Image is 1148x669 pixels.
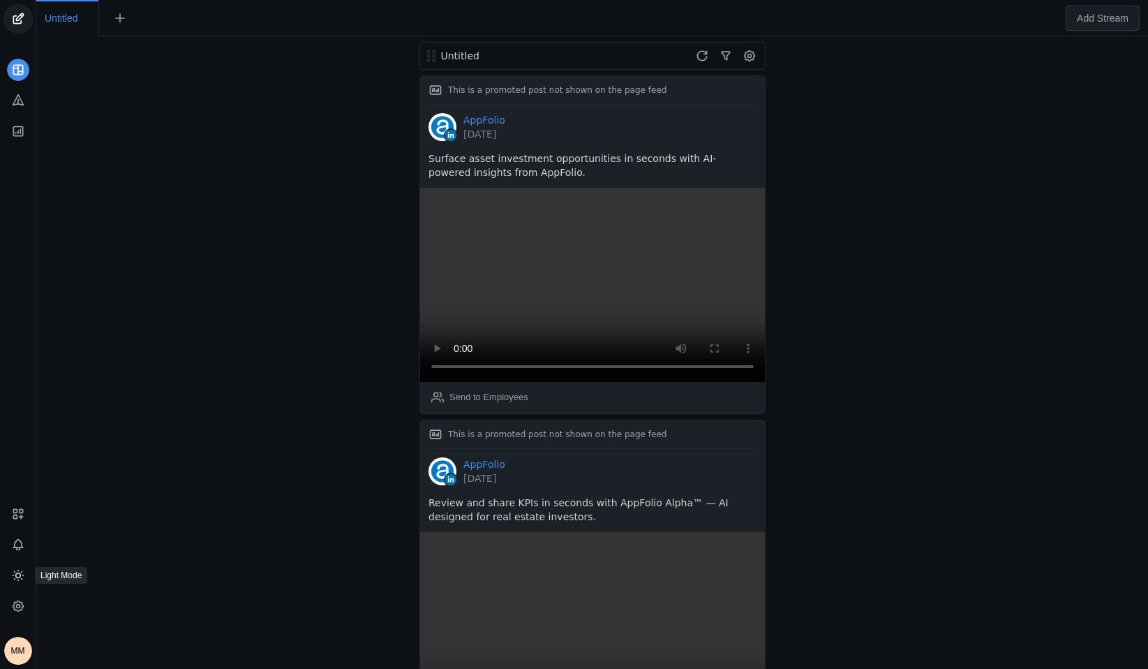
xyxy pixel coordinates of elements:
button: Send to Employees [426,386,534,409]
a: [DATE] [463,471,505,485]
div: Send to Employees [449,390,528,404]
a: AppFolio [463,457,505,471]
img: cache [428,457,456,485]
pre: Surface asset investment opportunities in seconds with AI-powered insights from AppFolio. [428,152,756,179]
p: This is a promoted post not shown on the page feed [448,429,666,440]
p: This is a promoted post not shown on the page feed [448,84,666,96]
button: MM [4,637,32,665]
span: Click to edit name [45,13,77,23]
div: Light Mode [35,567,87,584]
img: cache [428,113,456,141]
button: Add Stream [1066,6,1140,31]
a: [DATE] [463,127,505,141]
a: AppFolio [463,113,505,127]
div: Untitled [441,49,607,63]
pre: Review and share KPIs in seconds with AppFolio Alpha™ — AI designed for real estate investors. [428,497,756,524]
span: Add Stream [1077,11,1128,25]
app-icon-button: New Tab [107,12,133,23]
